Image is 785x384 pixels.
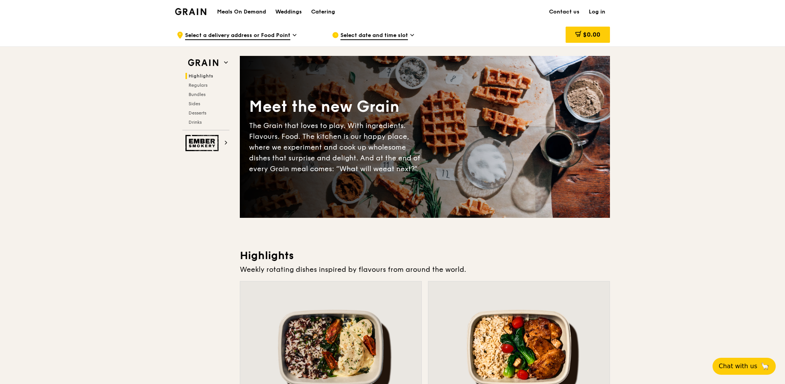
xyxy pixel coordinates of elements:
[175,8,206,15] img: Grain
[713,358,776,375] button: Chat with us🦙
[240,264,610,275] div: Weekly rotating dishes inspired by flavours from around the world.
[189,120,202,125] span: Drinks
[311,0,335,24] div: Catering
[719,362,757,371] span: Chat with us
[544,0,584,24] a: Contact us
[185,32,290,40] span: Select a delivery address or Food Point
[185,135,221,151] img: Ember Smokery web logo
[189,83,207,88] span: Regulars
[275,0,302,24] div: Weddings
[240,249,610,263] h3: Highlights
[760,362,770,371] span: 🦙
[189,73,213,79] span: Highlights
[583,31,600,38] span: $0.00
[189,92,206,97] span: Bundles
[189,110,206,116] span: Desserts
[584,0,610,24] a: Log in
[217,8,266,16] h1: Meals On Demand
[185,56,221,70] img: Grain web logo
[189,101,200,106] span: Sides
[249,96,425,117] div: Meet the new Grain
[249,120,425,174] div: The Grain that loves to play. With ingredients. Flavours. Food. The kitchen is our happy place, w...
[307,0,340,24] a: Catering
[271,0,307,24] a: Weddings
[340,32,408,40] span: Select date and time slot
[383,165,418,173] span: eat next?”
